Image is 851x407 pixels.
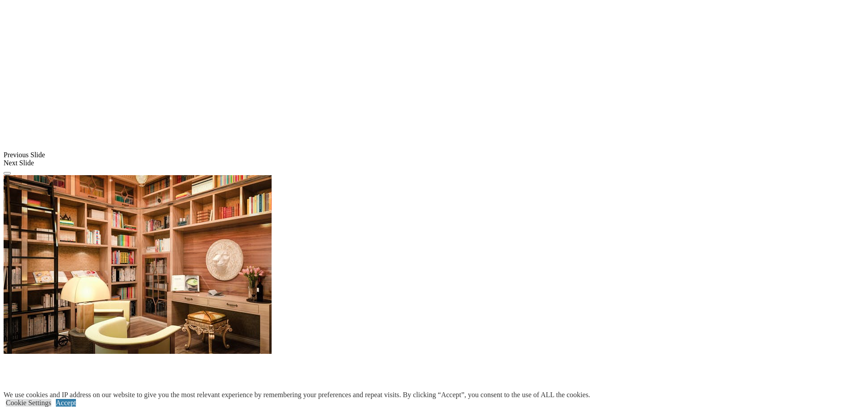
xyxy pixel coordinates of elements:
a: Cookie Settings [6,399,51,407]
div: We use cookies and IP address on our website to give you the most relevant experience by remember... [4,391,590,399]
div: Previous Slide [4,151,847,159]
button: Click here to pause slide show [4,172,11,175]
img: Banner for mobile view [4,175,272,354]
div: Next Slide [4,159,847,167]
a: Accept [56,399,76,407]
